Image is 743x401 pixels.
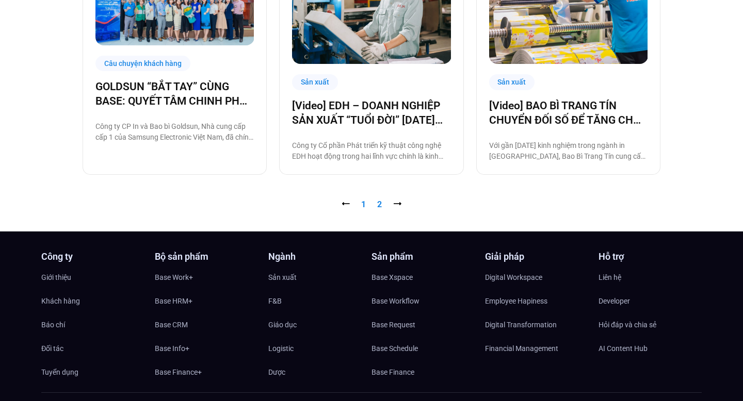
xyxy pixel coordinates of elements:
[342,199,350,209] span: ⭠
[372,364,414,380] span: Base Finance
[155,270,193,285] span: Base Work+
[41,364,144,380] a: Tuyển dụng
[393,199,401,209] a: ⭢
[155,317,258,332] a: Base CRM
[599,270,702,285] a: Liên hệ
[268,252,372,261] h4: Ngành
[489,140,648,162] p: Với gần [DATE] kinh nghiệm trong ngành in [GEOGRAPHIC_DATA], Bao Bì Trang Tín cung cấp tất cả các...
[268,317,372,332] a: Giáo dục
[599,270,621,285] span: Liên hệ
[599,317,702,332] a: Hỏi đáp và chia sẻ
[155,252,258,261] h4: Bộ sản phẩm
[599,317,656,332] span: Hỏi đáp và chia sẻ
[485,317,588,332] a: Digital Transformation
[155,364,258,380] a: Base Finance+
[41,270,144,285] a: Giới thiệu
[41,293,144,309] a: Khách hàng
[372,293,419,309] span: Base Workflow
[268,341,372,356] a: Logistic
[372,317,475,332] a: Base Request
[377,199,382,209] a: 2
[41,341,63,356] span: Đối tác
[268,341,294,356] span: Logistic
[372,317,415,332] span: Base Request
[155,317,188,332] span: Base CRM
[41,270,71,285] span: Giới thiệu
[41,252,144,261] h4: Công ty
[95,56,190,72] div: Câu chuyện khách hàng
[489,98,648,127] a: [Video] BAO BÌ TRANG TÍN CHUYỂN ĐỐI SỐ ĐỂ TĂNG CHẤT LƯỢNG, GIẢM CHI PHÍ
[268,270,372,285] a: Sản xuất
[599,293,630,309] span: Developer
[485,317,557,332] span: Digital Transformation
[268,293,372,309] a: F&B
[268,270,297,285] span: Sản xuất
[372,270,413,285] span: Base Xspace
[485,270,588,285] a: Digital Workspace
[292,74,338,90] div: Sản xuất
[372,341,418,356] span: Base Schedule
[372,341,475,356] a: Base Schedule
[155,293,192,309] span: Base HRM+
[268,364,285,380] span: Dược
[268,293,282,309] span: F&B
[485,293,547,309] span: Employee Hapiness
[599,341,702,356] a: AI Content Hub
[485,341,588,356] a: Financial Management
[41,364,78,380] span: Tuyển dụng
[41,293,80,309] span: Khách hàng
[155,293,258,309] a: Base HRM+
[292,98,450,127] a: [Video] EDH – DOANH NGHIỆP SẢN XUẤT “TUỔI ĐỜI” [DATE] VÀ CÂU CHUYỆN CHUYỂN ĐỔI SỐ CÙNG [DOMAIN_NAME]
[372,293,475,309] a: Base Workflow
[485,341,558,356] span: Financial Management
[83,198,660,211] nav: Pagination
[485,270,542,285] span: Digital Workspace
[268,317,297,332] span: Giáo dục
[41,317,144,332] a: Báo chí
[155,341,189,356] span: Base Info+
[268,364,372,380] a: Dược
[372,270,475,285] a: Base Xspace
[95,79,254,108] a: GOLDSUN “BẮT TAY” CÙNG BASE: QUYẾT TÂM CHINH PHỤC CHẶNG ĐƯỜNG CHUYỂN ĐỔI SỐ TOÀN DIỆN
[41,317,65,332] span: Báo chí
[155,341,258,356] a: Base Info+
[599,293,702,309] a: Developer
[292,140,450,162] p: Công ty Cổ phần Phát triển kỹ thuật công nghệ EDH hoạt động trong hai lĩnh vực chính là kinh doan...
[485,252,588,261] h4: Giải pháp
[489,74,535,90] div: Sản xuất
[361,199,366,209] span: 1
[155,270,258,285] a: Base Work+
[372,252,475,261] h4: Sản phẩm
[485,293,588,309] a: Employee Hapiness
[372,364,475,380] a: Base Finance
[95,121,254,143] p: Công ty CP In và Bao bì Goldsun, Nhà cung cấp cấp 1 của Samsung Electronic Việt Nam, đã chính thứ...
[155,364,202,380] span: Base Finance+
[41,341,144,356] a: Đối tác
[599,341,648,356] span: AI Content Hub
[599,252,702,261] h4: Hỗ trợ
